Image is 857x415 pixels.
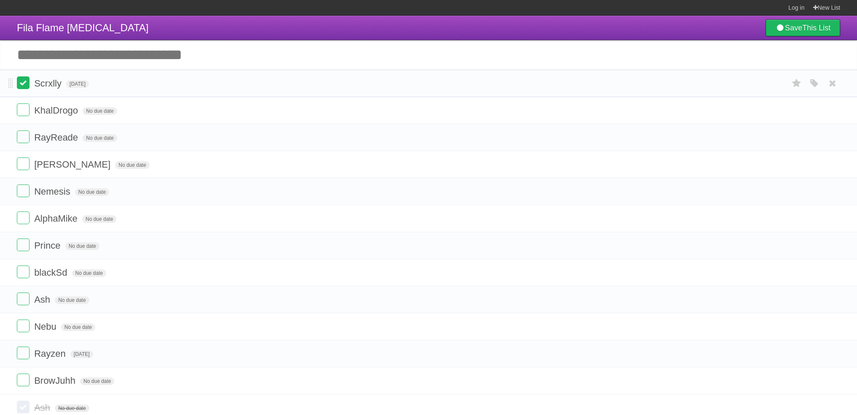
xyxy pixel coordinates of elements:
[34,375,78,386] span: BrowJuhh
[55,404,89,412] span: No due date
[83,107,117,115] span: No due date
[17,184,30,197] label: Done
[34,132,80,143] span: RayReade
[17,374,30,386] label: Done
[17,157,30,170] label: Done
[766,19,840,36] a: SaveThis List
[55,296,89,304] span: No due date
[34,105,80,116] span: KhalDrogo
[17,347,30,359] label: Done
[65,242,99,250] span: No due date
[34,78,64,89] span: Scrxlly
[75,188,109,196] span: No due date
[802,24,830,32] b: This List
[34,213,80,224] span: AlphaMike
[80,377,114,385] span: No due date
[34,321,59,332] span: Nebu
[115,161,149,169] span: No due date
[61,323,95,331] span: No due date
[72,269,106,277] span: No due date
[17,239,30,251] label: Done
[17,401,30,413] label: Done
[34,240,62,251] span: Prince
[17,103,30,116] label: Done
[83,134,117,142] span: No due date
[17,22,149,33] span: Fila Flame [MEDICAL_DATA]
[17,293,30,305] label: Done
[17,212,30,224] label: Done
[17,320,30,332] label: Done
[17,130,30,143] label: Done
[17,266,30,278] label: Done
[34,402,52,413] span: Ash
[34,267,69,278] span: blackSd
[34,294,52,305] span: Ash
[34,348,68,359] span: Rayzen
[17,76,30,89] label: Done
[66,80,89,88] span: [DATE]
[34,186,73,197] span: Nemesis
[82,215,116,223] span: No due date
[789,76,805,90] label: Star task
[34,159,113,170] span: [PERSON_NAME]
[70,350,93,358] span: [DATE]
